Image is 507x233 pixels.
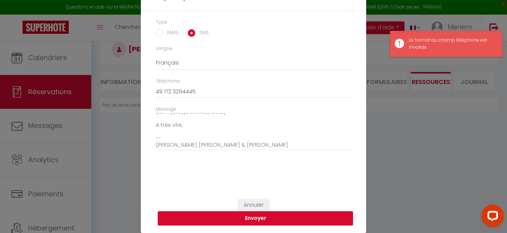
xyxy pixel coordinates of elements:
[158,211,353,225] button: Envoyer
[156,78,180,85] label: Téléphone
[156,45,172,52] label: Langue
[409,37,495,51] div: Le format du champ téléphone est invalide.
[195,29,209,38] label: SMS
[156,106,176,113] label: Message
[475,201,507,233] iframe: LiveChat chat widget
[163,29,179,38] label: EMAIL
[156,19,167,26] label: Type
[156,85,351,98] input: Exemple : +33606422010
[238,199,269,212] button: Annuler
